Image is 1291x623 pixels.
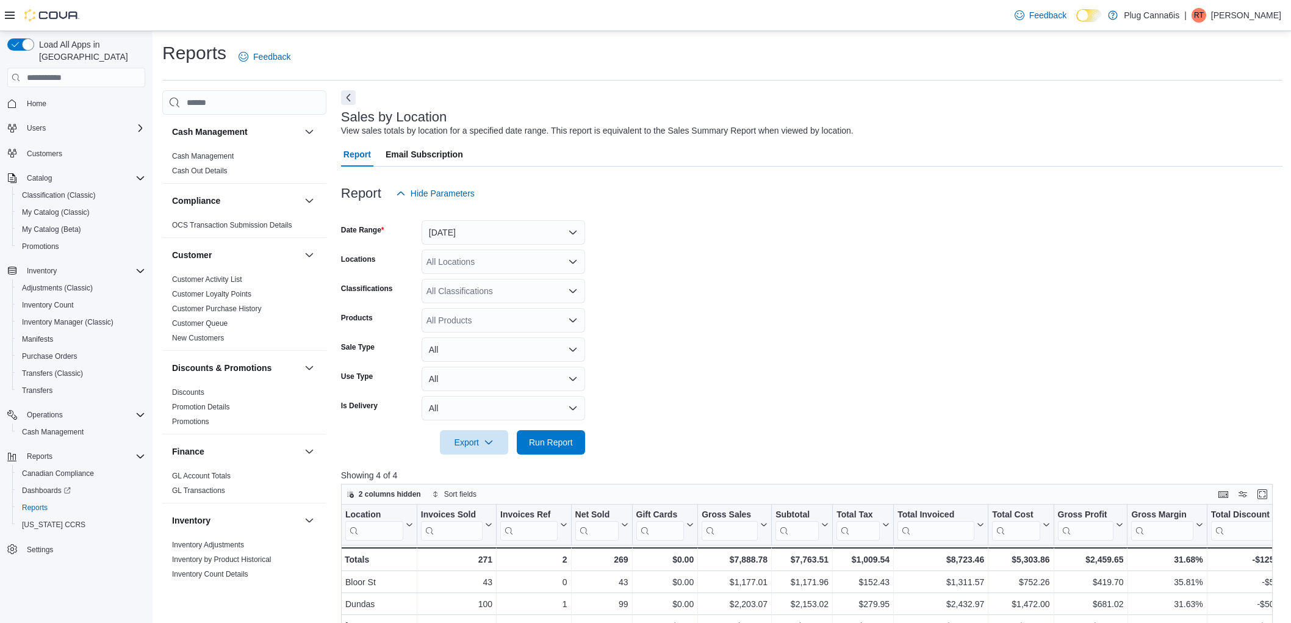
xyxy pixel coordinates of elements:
[2,406,150,423] button: Operations
[172,540,244,550] span: Inventory Adjustments
[2,170,150,187] button: Catalog
[172,195,220,207] h3: Compliance
[27,545,53,555] span: Settings
[172,362,272,374] h3: Discounts & Promotions
[17,281,145,295] span: Adjustments (Classic)
[22,317,113,327] span: Inventory Manager (Classic)
[702,510,758,541] div: Gross Sales
[341,110,447,124] h3: Sales by Location
[22,520,85,530] span: [US_STATE] CCRS
[12,365,150,382] button: Transfers (Classic)
[1057,575,1123,589] div: $419.70
[575,597,628,611] div: 99
[172,334,224,342] a: New Customers
[22,121,145,135] span: Users
[702,552,768,567] div: $7,888.78
[17,239,145,254] span: Promotions
[1057,510,1113,521] div: Gross Profit
[775,552,829,567] div: $7,763.51
[172,166,228,176] span: Cash Out Details
[172,388,204,397] a: Discounts
[172,167,228,175] a: Cash Out Details
[1211,510,1286,541] button: Total Discount
[27,452,52,461] span: Reports
[253,51,290,63] span: Feedback
[17,298,79,312] a: Inventory Count
[172,445,300,458] button: Finance
[22,449,57,464] button: Reports
[992,597,1049,611] div: $1,472.00
[1029,9,1066,21] span: Feedback
[775,510,819,541] div: Subtotal
[422,337,585,362] button: All
[17,466,145,481] span: Canadian Compliance
[17,205,95,220] a: My Catalog (Classic)
[391,181,480,206] button: Hide Parameters
[992,510,1040,521] div: Total Cost
[22,300,74,310] span: Inventory Count
[302,248,317,262] button: Customer
[1184,8,1187,23] p: |
[1057,510,1113,541] div: Gross Profit
[162,218,326,237] div: Compliance
[421,575,492,589] div: 43
[17,188,101,203] a: Classification (Classic)
[17,366,145,381] span: Transfers (Classic)
[172,275,242,284] span: Customer Activity List
[22,146,67,161] a: Customers
[992,510,1049,541] button: Total Cost
[345,510,403,521] div: Location
[636,510,694,541] button: Gift Cards
[421,510,492,541] button: Invoices Sold
[302,513,317,528] button: Inventory
[172,486,225,495] a: GL Transactions
[12,187,150,204] button: Classification (Classic)
[17,425,88,439] a: Cash Management
[27,173,52,183] span: Catalog
[34,38,145,63] span: Load All Apps in [GEOGRAPHIC_DATA]
[172,290,251,298] a: Customer Loyalty Points
[1211,575,1286,589] div: -$5.05
[702,510,768,541] button: Gross Sales
[172,514,210,527] h3: Inventory
[517,430,585,455] button: Run Report
[636,575,694,589] div: $0.00
[702,510,758,521] div: Gross Sales
[386,142,463,167] span: Email Subscription
[17,517,90,532] a: [US_STATE] CCRS
[341,124,854,137] div: View sales totals by location for a specified date range. This report is equivalent to the Sales ...
[22,96,51,111] a: Home
[22,96,145,111] span: Home
[24,9,79,21] img: Cova
[172,555,272,564] a: Inventory by Product Historical
[302,193,317,208] button: Compliance
[421,510,483,541] div: Invoices Sold
[17,366,88,381] a: Transfers (Classic)
[7,90,145,590] nav: Complex example
[172,445,204,458] h3: Finance
[500,510,557,521] div: Invoices Ref
[172,289,251,299] span: Customer Loyalty Points
[345,597,413,611] div: Dundas
[12,297,150,314] button: Inventory Count
[22,408,68,422] button: Operations
[17,205,145,220] span: My Catalog (Classic)
[636,510,684,521] div: Gift Cards
[17,383,145,398] span: Transfers
[17,383,57,398] a: Transfers
[568,315,578,325] button: Open list of options
[27,99,46,109] span: Home
[897,510,984,541] button: Total Invoiced
[172,417,209,427] span: Promotions
[836,510,890,541] button: Total Tax
[172,151,234,161] span: Cash Management
[575,510,618,541] div: Net Sold
[1076,9,1102,22] input: Dark Mode
[1192,8,1206,23] div: Randy Tay
[12,204,150,221] button: My Catalog (Classic)
[1211,8,1281,23] p: [PERSON_NAME]
[702,597,768,611] div: $2,203.07
[2,448,150,465] button: Reports
[17,315,145,330] span: Inventory Manager (Classic)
